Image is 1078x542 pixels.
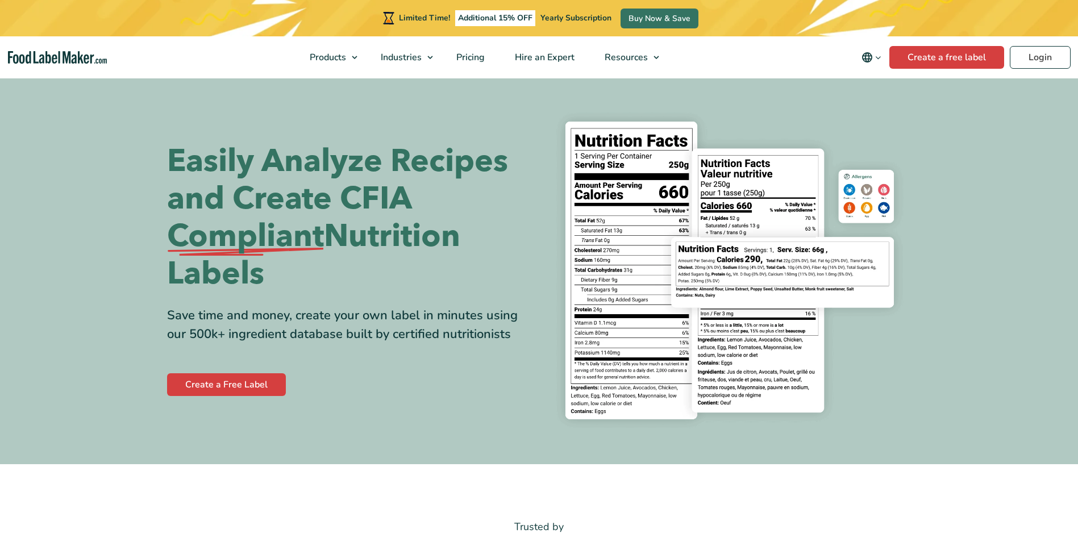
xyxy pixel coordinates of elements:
[621,9,698,28] a: Buy Now & Save
[540,12,611,23] span: Yearly Subscription
[511,51,576,64] span: Hire an Expert
[167,373,286,396] a: Create a Free Label
[500,36,587,78] a: Hire an Expert
[1010,46,1071,69] a: Login
[167,143,531,293] h1: Easily Analyze Recipes and Create CFIA Nutrition Labels
[306,51,347,64] span: Products
[453,51,486,64] span: Pricing
[854,46,889,69] button: Change language
[8,51,107,64] a: Food Label Maker homepage
[167,306,531,344] div: Save time and money, create your own label in minutes using our 500k+ ingredient database built b...
[295,36,363,78] a: Products
[590,36,665,78] a: Resources
[601,51,649,64] span: Resources
[366,36,439,78] a: Industries
[455,10,535,26] span: Additional 15% OFF
[399,12,450,23] span: Limited Time!
[377,51,423,64] span: Industries
[889,46,1004,69] a: Create a free label
[442,36,497,78] a: Pricing
[167,519,911,535] p: Trusted by
[167,218,324,255] span: Compliant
